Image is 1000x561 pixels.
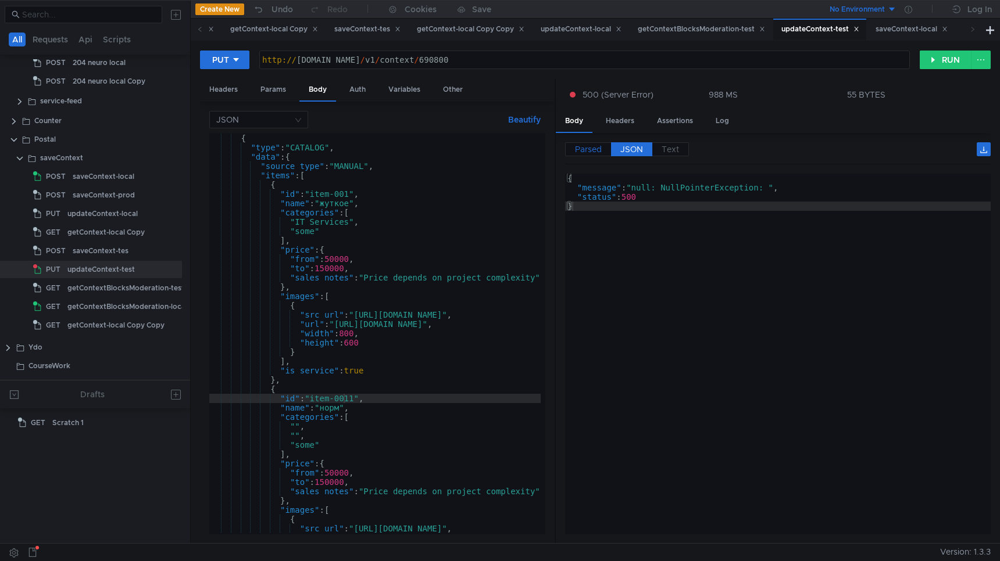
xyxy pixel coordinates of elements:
button: Create New [195,3,244,15]
span: PUT [46,261,60,278]
span: GET [46,317,60,334]
div: Redo [327,2,348,16]
div: saveContext-tes [334,23,401,35]
span: POST [46,186,66,204]
div: Log [706,110,738,132]
div: Undo [272,2,293,16]
span: 500 (Server Error) [583,88,653,101]
button: Requests [29,33,72,46]
button: Scripts [99,33,134,46]
div: Save [472,5,491,13]
div: getContextBlocksModeration-local [67,298,187,315]
button: RUN [920,51,972,69]
div: PUT [212,53,229,66]
div: Other [434,79,472,100]
div: updateContext-test [781,23,859,35]
div: 204 neuro local [73,54,126,71]
div: updateContext-local [67,205,138,222]
button: Redo [301,1,356,18]
span: POST [46,242,66,260]
div: saveContext [40,149,83,167]
div: Drafts [80,387,105,401]
button: All [9,33,26,46]
div: service-feed [40,92,82,110]
div: updateContext-local [541,23,622,35]
div: 204 neuro local Copy [73,73,145,90]
div: Counter [34,112,62,130]
div: 55 BYTES [847,89,885,100]
span: POST [46,168,66,185]
div: getContextBlocksModeration-test [67,279,184,297]
div: Body [299,79,336,102]
button: Beautify [503,113,545,127]
button: Api [75,33,96,46]
div: No Environment [830,4,885,15]
div: Ydo [28,339,42,356]
span: GET [46,298,60,315]
div: saveContext-prod [73,186,135,204]
div: updateContext-test [67,261,135,278]
div: Headers [597,110,644,132]
div: saveContext-local [876,23,948,35]
div: Cookies [405,2,437,16]
div: Assertions [648,110,702,132]
div: Scratch 1 [52,414,84,431]
span: Version: 1.3.3 [940,544,991,560]
div: getContext-local Copy Copy [67,317,165,334]
div: saveContext-tes [73,242,128,260]
button: Undo [244,1,301,18]
div: getContext-local Copy [230,23,318,35]
div: Body [556,110,592,133]
div: CourseWork [28,357,70,375]
div: Params [251,79,295,100]
div: 988 MS [709,89,738,100]
span: JSON [620,144,643,154]
input: Search... [22,8,155,21]
button: PUT [200,51,249,69]
span: GET [46,279,60,297]
span: POST [46,73,66,90]
div: Log In [967,2,992,16]
div: Variables [379,79,430,100]
span: GET [46,224,60,241]
div: getContextBlocksModeration-test [638,23,765,35]
div: Headers [200,79,247,100]
div: getContext-local Copy [67,224,145,241]
span: Text [662,144,679,154]
span: POST [46,54,66,71]
span: GET [31,414,45,431]
div: Auth [340,79,375,100]
span: Parsed [575,144,602,154]
div: Postal [34,131,56,148]
span: PUT [46,205,60,222]
div: saveContext-local [73,168,134,185]
div: getContext-local Copy Copy [417,23,524,35]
